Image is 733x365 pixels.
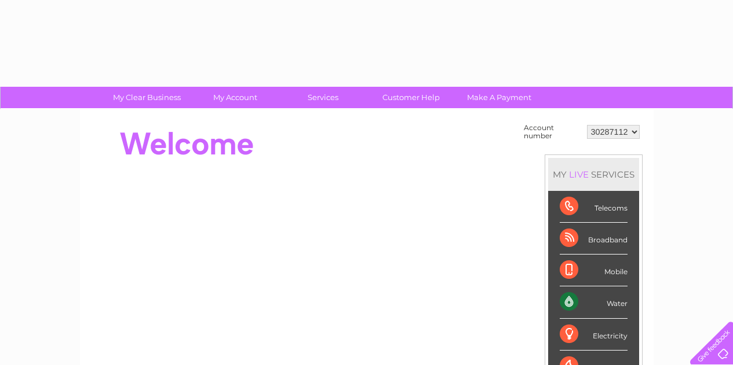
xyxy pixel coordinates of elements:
div: LIVE [567,169,591,180]
div: Telecoms [560,191,628,223]
a: My Account [187,87,283,108]
a: Services [275,87,371,108]
div: MY SERVICES [548,158,639,191]
div: Water [560,286,628,318]
div: Electricity [560,319,628,351]
div: Mobile [560,255,628,286]
div: Broadband [560,223,628,255]
td: Account number [521,121,584,143]
a: Make A Payment [451,87,547,108]
a: Customer Help [363,87,459,108]
a: My Clear Business [99,87,195,108]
